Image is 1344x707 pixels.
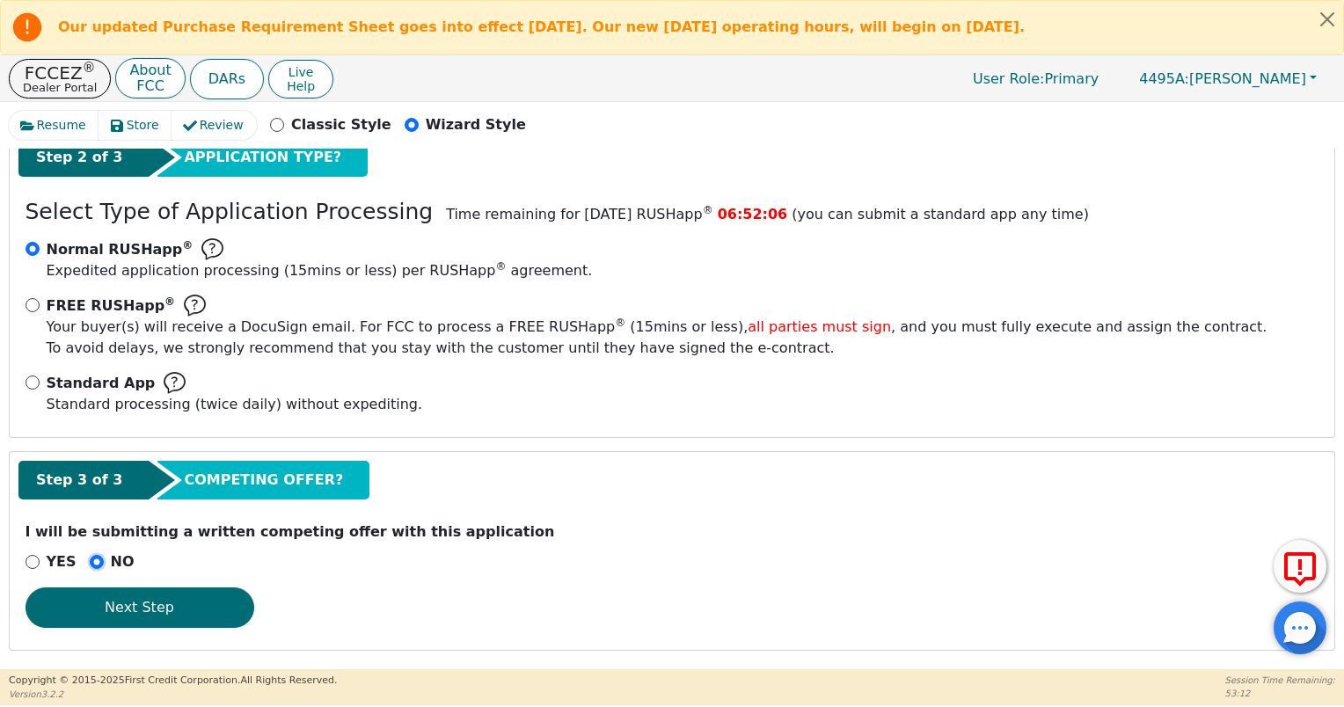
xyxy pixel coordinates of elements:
button: Report Error to FCC [1274,540,1326,593]
button: AboutFCC [115,58,185,99]
span: To avoid delays, we strongly recommend that you stay with the customer until they have signed the... [47,317,1267,359]
span: Standard processing (twice daily) without expediting. [47,396,423,412]
p: Primary [955,62,1116,96]
h3: Select Type of Application Processing [26,199,434,225]
a: User Role:Primary [955,62,1116,96]
p: About [129,63,171,77]
button: Next Step [26,587,254,628]
span: Step 3 of 3 [36,470,122,491]
span: Your buyer(s) will receive a DocuSign email. For FCC to process a FREE RUSHapp ( 15 mins or less)... [47,318,1267,335]
button: Store [99,111,172,140]
span: Time remaining for [DATE] RUSHapp [446,206,713,222]
span: Help [287,79,315,93]
img: Help Bubble [201,238,223,260]
button: FCCEZ®Dealer Portal [9,59,111,98]
p: FCC [129,79,171,93]
p: Session Time Remaining: [1225,674,1335,687]
span: Step 2 of 3 [36,147,122,168]
p: Copyright © 2015- 2025 First Credit Corporation. [9,674,337,689]
span: User Role : [973,70,1044,87]
span: [PERSON_NAME] [1139,70,1306,87]
span: 4495A: [1139,70,1189,87]
sup: ® [703,204,713,216]
p: Version 3.2.2 [9,688,337,701]
p: I will be submitting a written competing offer with this application [26,521,1319,543]
sup: ® [495,260,506,273]
p: NO [111,551,135,572]
button: Review [172,111,257,140]
span: (you can submit a standard app any time) [792,206,1089,222]
button: DARs [190,59,264,99]
span: Review [200,116,244,135]
span: All Rights Reserved. [240,674,337,686]
span: Resume [37,116,86,135]
p: FCCEZ [23,64,97,82]
img: Help Bubble [184,295,206,317]
b: Our updated Purchase Requirement Sheet goes into effect [DATE]. Our new [DATE] operating hours, w... [58,18,1025,35]
p: Classic Style [291,114,391,135]
p: Dealer Portal [23,82,97,93]
span: Expedited application processing ( 15 mins or less) per RUSHapp agreement. [47,262,593,279]
sup: ® [164,295,175,308]
sup: ® [182,239,193,251]
img: Help Bubble [164,372,186,394]
button: Close alert [1311,1,1343,37]
button: Resume [9,111,99,140]
p: Wizard Style [426,114,526,135]
span: 06:52:06 [718,206,788,222]
span: Live [287,65,315,79]
button: 4495A:[PERSON_NAME] [1121,65,1335,92]
span: FREE RUSHapp [47,297,176,314]
p: YES [47,551,77,572]
sup: ® [615,317,625,329]
sup: ® [83,60,96,76]
button: LiveHelp [268,60,333,98]
span: Store [127,116,159,135]
span: APPLICATION TYPE? [184,147,341,168]
span: all parties must sign [748,318,891,335]
span: COMPETING OFFER? [184,470,343,491]
span: Normal RUSHapp [47,241,194,258]
p: 53:12 [1225,687,1335,700]
span: Standard App [47,373,156,394]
